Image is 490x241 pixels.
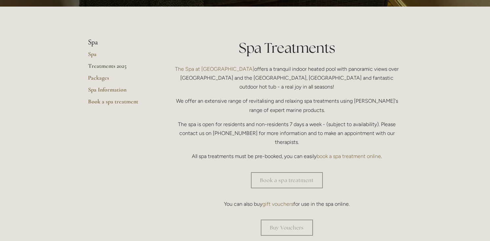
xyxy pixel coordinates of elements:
[317,153,381,159] a: book a spa treatment online
[88,86,151,98] a: Spa Information
[251,172,323,188] a: Book a spa treatment
[175,66,254,72] a: The Spa at [GEOGRAPHIC_DATA]
[261,220,313,236] a: Buy Vouchers
[88,98,151,110] a: Book a spa treatment
[172,96,402,114] p: We offer an extensive range of revitalising and relaxing spa treatments using [PERSON_NAME]'s ran...
[172,38,402,58] h1: Spa Treatments
[172,65,402,92] p: offers a tranquil indoor heated pool with panoramic views over [GEOGRAPHIC_DATA] and the [GEOGRAP...
[88,50,151,62] a: Spa
[88,38,151,47] li: Spa
[262,201,293,207] a: gift vouchers
[172,120,402,147] p: The spa is open for residents and non-residents 7 days a week - (subject to availability). Please...
[172,200,402,208] p: You can also buy for use in the spa online.
[88,74,151,86] a: Packages
[88,62,151,74] a: Treatments 2025
[172,152,402,161] p: All spa treatments must be pre-booked, you can easily .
